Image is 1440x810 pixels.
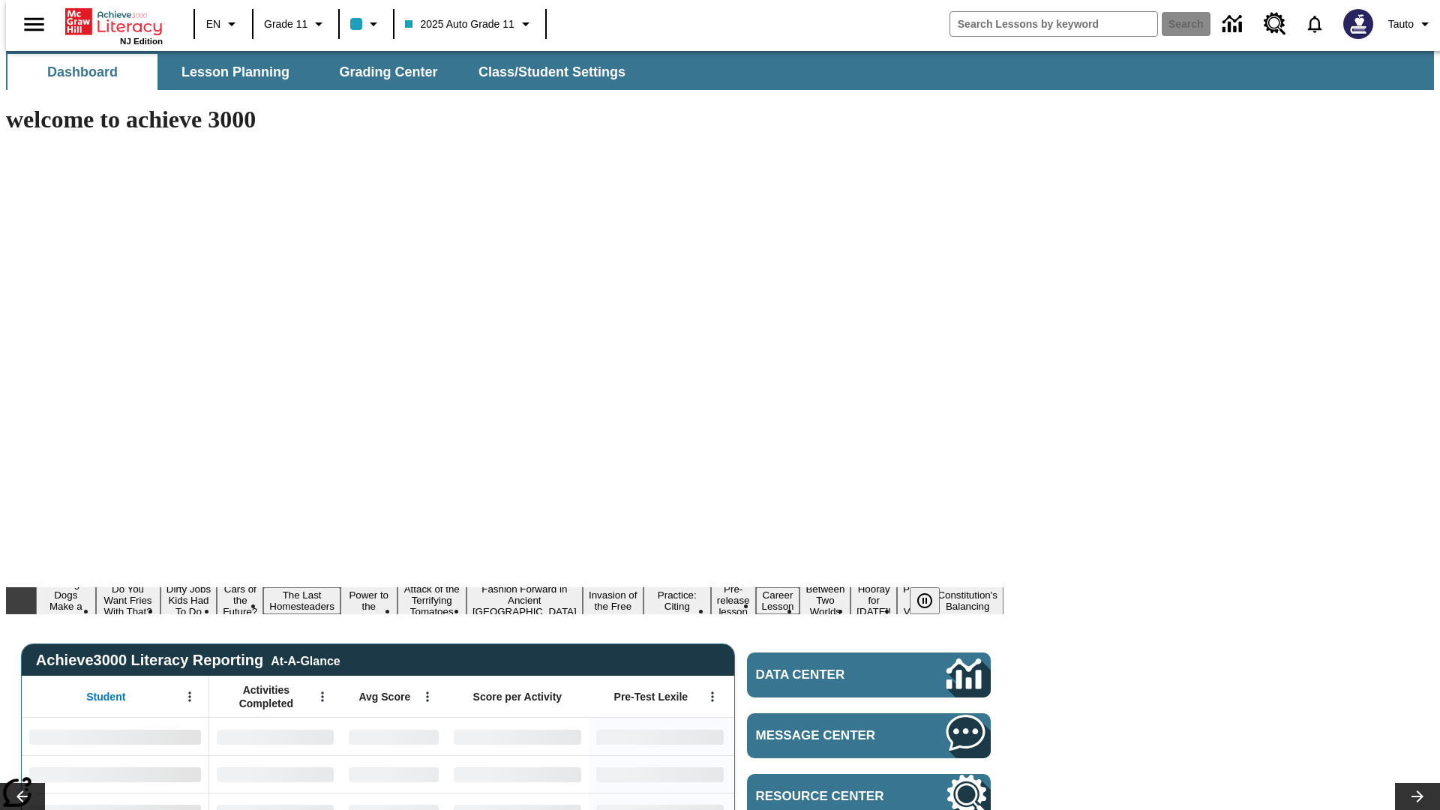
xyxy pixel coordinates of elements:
[897,581,931,619] button: Slide 15 Point of View
[466,581,583,619] button: Slide 8 Fashion Forward in Ancient Rome
[340,576,397,625] button: Slide 6 Solar Power to the People
[1382,10,1440,37] button: Profile/Settings
[473,690,562,703] span: Score per Activity
[1343,9,1373,39] img: Avatar
[478,64,625,81] span: Class/Student Settings
[405,16,514,32] span: 2025 Auto Grade 11
[1388,16,1414,32] span: Tauto
[910,587,940,614] button: Pause
[747,713,991,758] a: Message Center
[209,718,341,755] div: No Data,
[120,37,163,46] span: NJ Edition
[341,718,446,755] div: No Data,
[311,685,334,708] button: Open Menu
[399,10,540,37] button: Class: 2025 Auto Grade 11, Select your class
[6,106,1003,133] h1: welcome to achieve 3000
[47,64,118,81] span: Dashboard
[1213,4,1255,45] a: Data Center
[1295,4,1334,43] a: Notifications
[1255,4,1295,44] a: Resource Center, Will open in new tab
[756,728,901,743] span: Message Center
[160,581,217,619] button: Slide 3 Dirty Jobs Kids Had To Do
[910,587,955,614] div: Pause
[397,581,466,619] button: Slide 7 Attack of the Terrifying Tomatoes
[7,54,157,90] button: Dashboard
[178,685,201,708] button: Open Menu
[416,685,439,708] button: Open Menu
[341,755,446,793] div: No Data,
[12,2,56,46] button: Open side menu
[36,652,340,669] span: Achieve3000 Literacy Reporting
[65,7,163,37] a: Home
[1395,783,1440,810] button: Lesson carousel, Next
[931,576,1003,625] button: Slide 16 The Constitution's Balancing Act
[271,652,340,668] div: At-A-Glance
[358,690,410,703] span: Avg Score
[313,54,463,90] button: Grading Center
[6,54,639,90] div: SubNavbar
[160,54,310,90] button: Lesson Planning
[339,64,437,81] span: Grading Center
[583,576,643,625] button: Slide 9 The Invasion of the Free CD
[217,683,316,710] span: Activities Completed
[756,587,800,614] button: Slide 12 Career Lesson
[711,581,756,619] button: Slide 11 Pre-release lesson
[209,755,341,793] div: No Data,
[6,51,1434,90] div: SubNavbar
[756,789,901,804] span: Resource Center
[258,10,334,37] button: Grade: Grade 11, Select a grade
[701,685,724,708] button: Open Menu
[1334,4,1382,43] button: Select a new avatar
[264,16,307,32] span: Grade 11
[756,667,896,682] span: Data Center
[799,581,850,619] button: Slide 13 Between Two Worlds
[614,690,688,703] span: Pre-Test Lexile
[181,64,289,81] span: Lesson Planning
[36,576,96,625] button: Slide 1 Diving Dogs Make a Splash
[950,12,1157,36] input: search field
[206,16,220,32] span: EN
[86,690,125,703] span: Student
[643,576,711,625] button: Slide 10 Mixed Practice: Citing Evidence
[466,54,637,90] button: Class/Student Settings
[344,10,388,37] button: Class color is light blue. Change class color
[96,581,160,619] button: Slide 2 Do You Want Fries With That?
[747,652,991,697] a: Data Center
[217,581,263,619] button: Slide 4 Cars of the Future?
[850,581,897,619] button: Slide 14 Hooray for Constitution Day!
[65,5,163,46] div: Home
[199,10,247,37] button: Language: EN, Select a language
[263,587,340,614] button: Slide 5 The Last Homesteaders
